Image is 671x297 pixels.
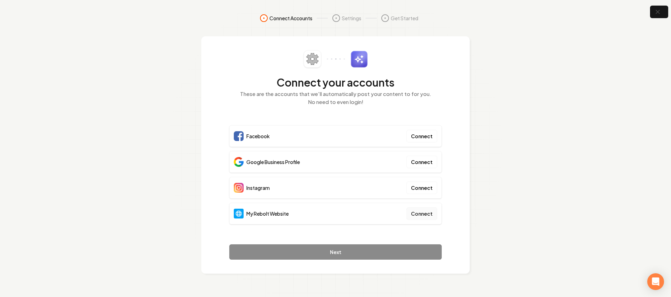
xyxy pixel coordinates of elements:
span: Get Started [391,15,418,22]
button: Connect [406,181,437,194]
img: Facebook [234,131,244,141]
button: Connect [406,207,437,220]
span: Facebook [246,133,270,140]
img: sparkles.svg [351,51,368,68]
span: Google Business Profile [246,158,300,165]
img: connector-dots.svg [327,58,345,60]
span: Instagram [246,184,270,191]
span: Settings [342,15,361,22]
button: Connect [406,156,437,168]
img: Instagram [234,183,244,193]
p: These are the accounts that we'll automatically post your content to for you. No need to even login! [229,90,442,106]
div: Open Intercom Messenger [647,273,664,290]
button: Connect [406,130,437,142]
span: My Rebolt Website [246,210,289,217]
h2: Connect your accounts [229,76,442,89]
span: Connect Accounts [269,15,312,22]
img: Website [234,209,244,218]
img: Google [234,157,244,167]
